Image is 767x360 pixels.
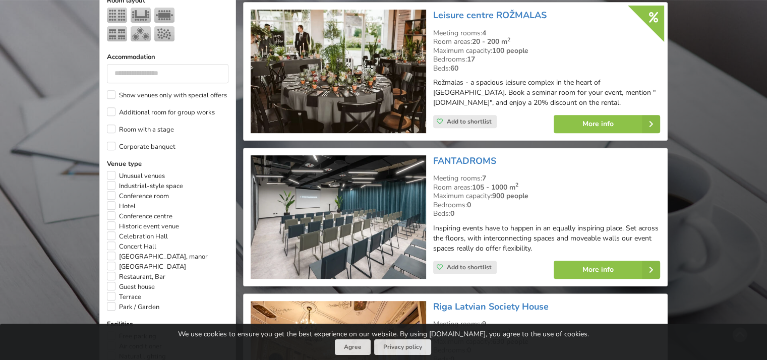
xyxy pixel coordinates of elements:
p: Rožmalas - a spacious leisure complex in the heart of [GEOGRAPHIC_DATA]. Book a seminar room for ... [433,78,660,108]
a: More info [554,115,660,133]
strong: 20 - 200 m [472,37,510,46]
sup: 2 [515,181,518,189]
div: Bedrooms: [433,55,660,64]
label: [GEOGRAPHIC_DATA], manor [107,252,208,262]
span: Add to shortlist [447,263,492,271]
img: U-shape [131,8,151,23]
label: Accommodation [107,52,228,62]
img: Classroom [107,26,127,41]
strong: 17 [467,54,475,64]
div: Meeting rooms: [433,174,660,183]
label: Conference room [107,191,169,201]
strong: 9 [482,319,486,329]
strong: 4 [482,28,486,38]
label: Conference centre [107,211,172,221]
a: Riga Latvian Society House [433,301,549,313]
div: Room areas: [433,183,660,192]
a: Privacy policy [374,339,431,355]
label: Restaurant, Bar [107,272,165,282]
label: Guest house [107,282,155,292]
p: Inspiring events have to happen in an equally inspiring place. Set across the floors, with interc... [433,223,660,254]
label: Venue type [107,159,228,169]
label: [GEOGRAPHIC_DATA] [107,262,186,272]
label: Additional room for group works [107,107,215,117]
strong: 60 [450,64,458,73]
label: Unusual venues [107,171,165,181]
div: Maximum capacity: [433,192,660,201]
img: Conference centre | Riga | FANTADROMS [251,155,426,279]
img: Banquet [131,26,151,41]
div: Meeting rooms: [433,29,660,38]
div: Maximum capacity: [433,46,660,55]
img: Theater [107,8,127,23]
sup: 2 [507,36,510,43]
label: Concert Hall [107,242,156,252]
label: Celebration Hall [107,231,168,242]
a: Leisure centre ROŽMALAS [433,9,547,21]
label: Hotel [107,201,136,211]
img: Reception [154,26,174,41]
strong: 100 people [492,46,528,55]
div: Beds: [433,209,660,218]
strong: 0 [467,200,471,210]
a: More info [554,261,660,279]
button: Agree [335,339,371,355]
strong: 0 [450,209,454,218]
strong: 900 people [492,191,528,201]
div: Beds: [433,64,660,73]
a: FANTADROMS [433,155,496,167]
strong: 7 [482,173,486,183]
strong: 105 - 1000 m [472,183,518,192]
label: Facilities [107,319,228,329]
label: Historic event venue [107,221,179,231]
label: Industrial-style space [107,181,183,191]
label: Corporate banquet [107,142,175,152]
img: Unusual venues | Ceraukste | Leisure centre ROŽMALAS [251,10,426,133]
div: Bedrooms: [433,201,660,210]
span: Add to shortlist [447,117,492,126]
label: Show venues only with special offers [107,90,227,100]
label: Terrace [107,292,141,302]
img: Boardroom [154,8,174,23]
label: Room with a stage [107,125,174,135]
div: Meeting rooms: [433,320,660,329]
label: Park / Garden [107,302,159,312]
div: Room areas: [433,37,660,46]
